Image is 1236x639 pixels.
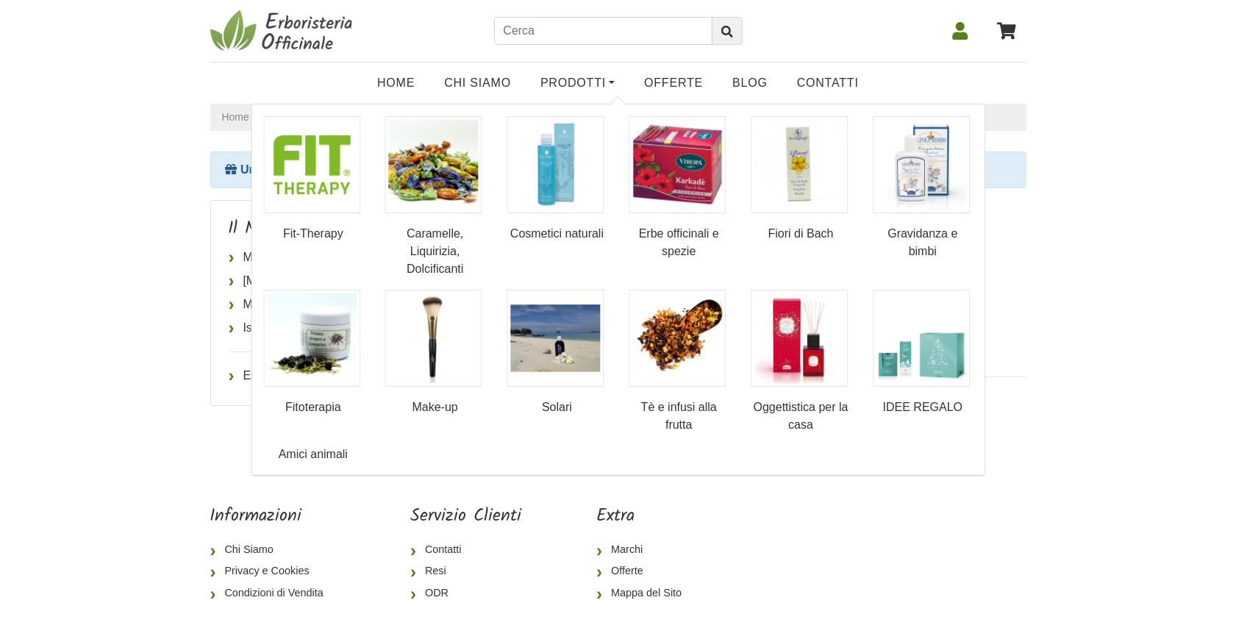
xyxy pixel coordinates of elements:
[507,290,607,416] a: Solari
[210,582,335,604] a: Condizioni di Vendita
[263,116,360,213] img: Fit-Therapy
[629,290,729,434] a: Tè e infusi alla frutta
[751,290,851,434] a: Oggettistica per la casa
[385,116,485,278] a: Caramelle, Liquirizia, Dolcificanti
[494,17,712,45] input: Cerca
[629,116,729,260] a: Erbe officinali e spezie
[526,68,629,98] a: Prodotti
[410,506,521,527] h5: Servizio Clienti
[873,116,970,213] img: Gravidanza e bimbi
[210,560,335,582] a: Privacy e Cookies
[240,163,348,176] strong: Un pensiero per te:
[507,116,604,213] img: Cosmetici naturali
[263,290,360,387] img: Fitoterapia
[263,116,363,243] a: Fit-Therapy
[751,116,851,243] a: Fiori di Bach
[507,116,607,243] a: Cosmetici naturali
[229,246,485,269] a: Modifica le Informazioni del tuo Account
[229,316,485,340] a: Iscriviti / Cancellati dalla newsletter
[263,446,363,463] a: Amici animali
[429,68,526,98] a: Chi Siamo
[210,9,357,53] img: Erboristeria Officinale
[210,151,1026,188] div: e riceverai una sorpresa in occasione del tuo compleanno!
[410,560,521,582] a: Resi
[873,290,973,416] a: IDEE REGALO
[751,116,848,213] img: Fiori di Bach
[629,68,718,98] a: OFFERTE
[362,68,429,98] a: Home
[782,68,874,98] a: Contatti
[507,290,604,387] img: Solari
[385,290,485,416] a: Make-up
[385,116,482,213] img: Caramelle, Liquirizia, Dolcificanti
[210,539,335,561] a: Chi Siamo
[718,68,782,98] a: Blog
[229,218,485,240] h4: Il Mio Account
[596,560,693,582] a: Offerte
[385,290,482,387] img: Make-up
[410,582,521,604] a: ODR
[263,290,363,416] a: Fitoterapia
[768,506,1026,557] iframe: fb:page Facebook Social Plugin
[629,290,726,387] img: Tè e infusi alla frutta
[229,269,485,293] a: [MEDICAL_DATA] la Password
[210,506,335,527] h5: Informazioni
[596,539,693,561] a: Marchi
[873,116,973,260] a: Gravidanza e bimbi
[873,290,970,387] img: IDEE REGALO
[629,116,726,213] img: Erbe officinali e spezie
[229,364,485,388] a: Esci
[229,293,485,316] a: Modifica i tuoi indirizzi in rubrica
[751,290,848,387] img: Oggettistica per la casa
[596,506,693,527] h5: Extra
[410,539,521,561] a: Contatti
[596,582,693,604] a: Mappa del Sito
[222,110,249,125] a: Home
[210,104,1026,131] nav: breadcrumb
